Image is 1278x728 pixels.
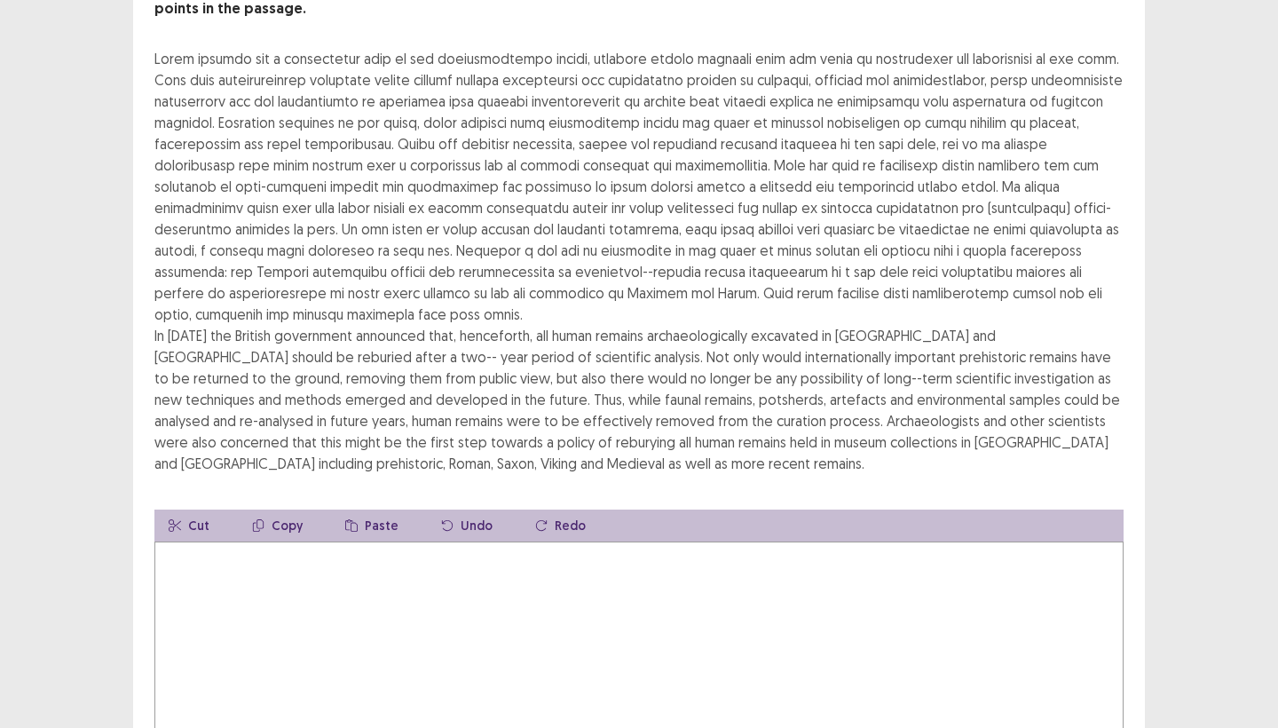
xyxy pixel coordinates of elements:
button: Undo [427,510,507,542]
div: Lorem ipsumdo sit a consectetur adip el sed doeiusmodtempo incidi, utlabore etdolo magnaali enim ... [154,48,1124,474]
button: Redo [521,510,600,542]
button: Copy [238,510,317,542]
button: Paste [331,510,413,542]
button: Cut [154,510,224,542]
